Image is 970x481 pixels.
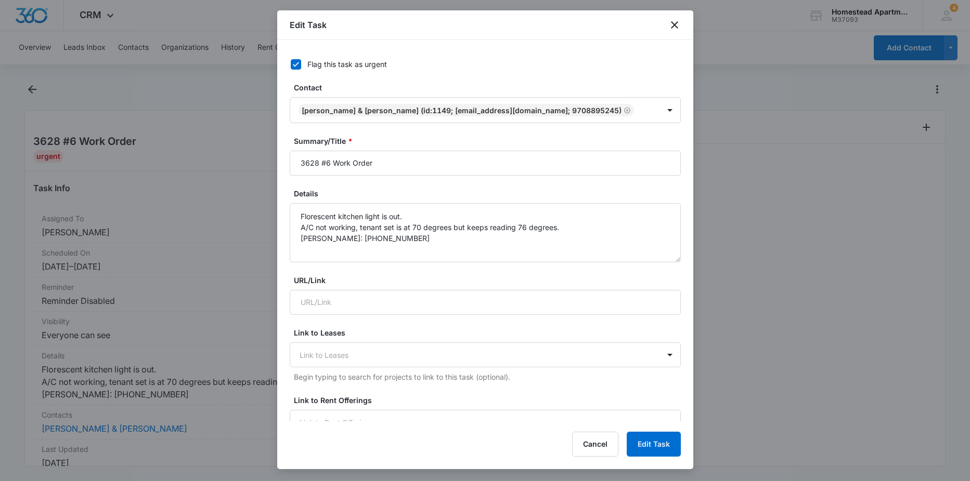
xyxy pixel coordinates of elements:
[294,136,685,146] label: Summary/Title
[294,371,681,382] p: Begin typing to search for projects to link to this task (optional).
[622,106,631,114] div: Remove Natalia Ortiz- Archer & Austin Archer (ID:1149; nataliaortiz@gmail.com; 9708895245)
[290,203,681,262] textarea: Florescent kitchen light is out. A/C not working, tenant set is at 70 degrees but keeps reading 7...
[294,395,685,406] label: Link to Rent Offerings
[668,19,681,31] button: close
[294,275,685,286] label: URL/Link
[290,19,327,31] h1: Edit Task
[572,432,618,457] button: Cancel
[294,327,685,338] label: Link to Leases
[290,290,681,315] input: URL/Link
[307,59,387,70] div: Flag this task as urgent
[294,188,685,199] label: Details
[302,106,622,115] div: [PERSON_NAME] & [PERSON_NAME] (ID:1149; [EMAIL_ADDRESS][DOMAIN_NAME]; 9708895245)
[294,82,685,93] label: Contact
[627,432,681,457] button: Edit Task
[290,151,681,176] input: Summary/Title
